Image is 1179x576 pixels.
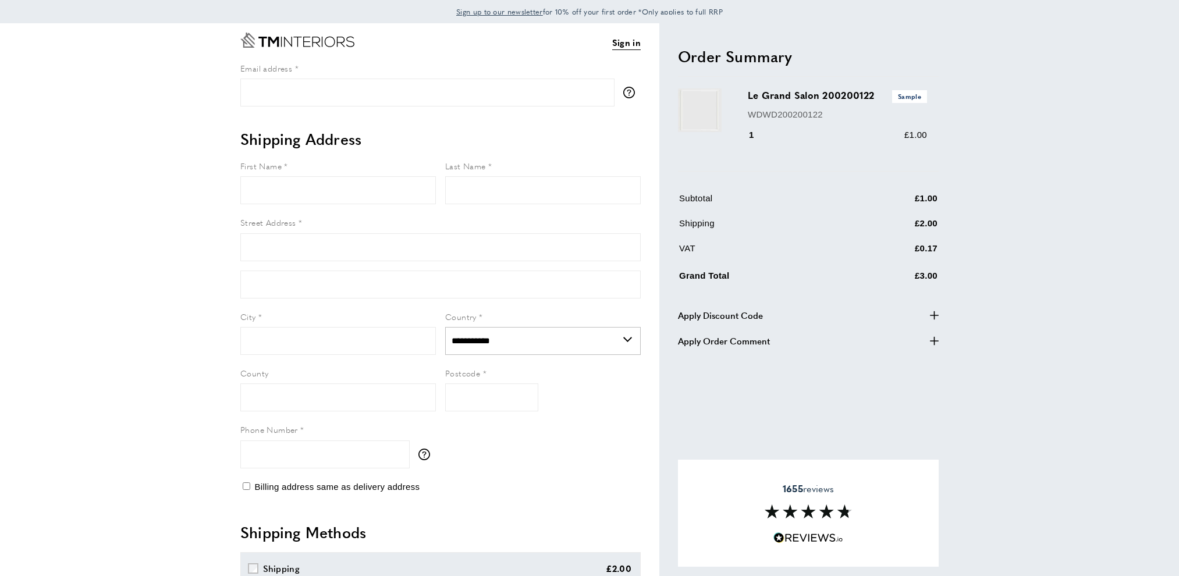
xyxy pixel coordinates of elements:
[678,308,763,322] span: Apply Discount Code
[243,482,250,490] input: Billing address same as delivery address
[623,87,641,98] button: More information
[679,216,856,239] td: Shipping
[679,241,856,264] td: VAT
[445,160,486,172] span: Last Name
[240,311,256,322] span: City
[445,311,477,322] span: Country
[765,504,852,518] img: Reviews section
[679,191,856,214] td: Subtotal
[748,128,770,142] div: 1
[240,522,641,543] h2: Shipping Methods
[240,160,282,172] span: First Name
[445,367,480,379] span: Postcode
[456,6,543,17] a: Sign up to our newsletter
[254,482,420,492] span: Billing address same as delivery address
[773,532,843,543] img: Reviews.io 5 stars
[240,424,298,435] span: Phone Number
[678,88,722,132] img: Le Grand Salon 200200122
[418,449,436,460] button: More information
[606,561,632,575] div: £2.00
[678,46,939,67] h2: Order Summary
[240,129,641,150] h2: Shipping Address
[263,561,300,575] div: Shipping
[678,334,770,348] span: Apply Order Comment
[857,216,937,239] td: £2.00
[240,367,268,379] span: County
[892,90,927,102] span: Sample
[857,191,937,214] td: £1.00
[612,35,641,50] a: Sign in
[783,482,803,495] strong: 1655
[240,33,354,48] a: Go to Home page
[904,130,927,140] span: £1.00
[783,483,834,495] span: reviews
[240,62,292,74] span: Email address
[748,108,927,122] p: WDWD200200122
[748,88,927,102] h3: Le Grand Salon 200200122
[857,241,937,264] td: £0.17
[240,216,296,228] span: Street Address
[857,266,937,291] td: £3.00
[456,6,723,17] span: for 10% off your first order *Only applies to full RRP
[679,266,856,291] td: Grand Total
